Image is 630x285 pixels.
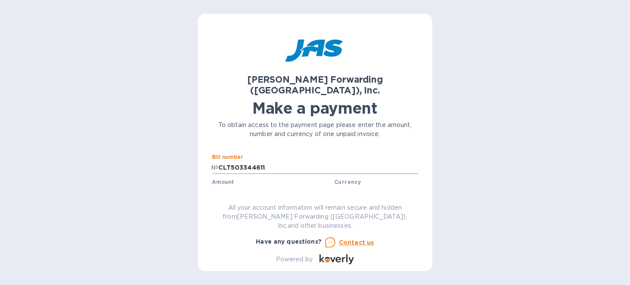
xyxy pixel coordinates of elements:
[276,255,313,264] p: Powered by
[339,239,374,246] u: Contact us
[212,121,419,139] p: To obtain access to the payment page please enter the amount, number and currency of one unpaid i...
[212,155,243,160] label: Bill number
[219,161,419,174] input: Enter bill number
[212,203,419,230] p: All your account information will remain secure and hidden from [PERSON_NAME] Forwarding ([GEOGRA...
[216,186,331,199] input: 0.00
[212,163,219,172] p: №
[334,179,361,185] b: Currency
[212,99,419,117] h1: Make a payment
[247,74,383,96] b: [PERSON_NAME] Forwarding ([GEOGRAPHIC_DATA]), Inc.
[212,180,234,185] label: Amount
[256,238,322,245] b: Have any questions?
